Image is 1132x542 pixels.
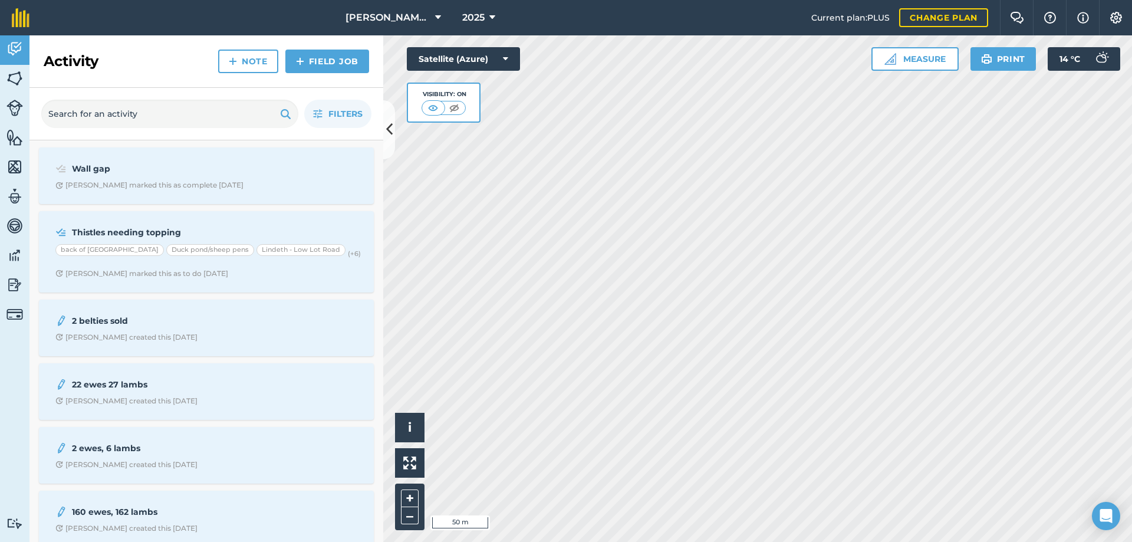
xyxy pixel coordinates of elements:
[46,498,367,540] a: 160 ewes, 162 lambsClock with arrow pointing clockwise[PERSON_NAME] created this [DATE]
[6,100,23,116] img: svg+xml;base64,PD94bWwgdmVyc2lvbj0iMS4wIiBlbmNvZGluZz0idXRmLTgiPz4KPCEtLSBHZW5lcmF0b3I6IEFkb2JlIE...
[55,182,63,189] img: Clock with arrow pointing clockwise
[55,461,63,468] img: Clock with arrow pointing clockwise
[46,370,367,413] a: 22 ewes 27 lambsClock with arrow pointing clockwise[PERSON_NAME] created this [DATE]
[55,377,67,392] img: svg+xml;base64,PD94bWwgdmVyc2lvbj0iMS4wIiBlbmNvZGluZz0idXRmLTgiPz4KPCEtLSBHZW5lcmF0b3I6IEFkb2JlIE...
[55,314,67,328] img: svg+xml;base64,PD94bWwgdmVyc2lvbj0iMS4wIiBlbmNvZGluZz0idXRmLTgiPz4KPCEtLSBHZW5lcmF0b3I6IEFkb2JlIE...
[1048,47,1120,71] button: 14 °C
[6,306,23,323] img: svg+xml;base64,PD94bWwgdmVyc2lvbj0iMS4wIiBlbmNvZGluZz0idXRmLTgiPz4KPCEtLSBHZW5lcmF0b3I6IEFkb2JlIE...
[884,53,896,65] img: Ruler icon
[55,397,63,405] img: Clock with arrow pointing clockwise
[811,11,890,24] span: Current plan : PLUS
[6,129,23,146] img: svg+xml;base64,PHN2ZyB4bWxucz0iaHR0cDovL3d3dy53My5vcmcvMjAwMC9zdmciIHdpZHRoPSI1NiIgaGVpZ2h0PSI2MC...
[72,442,259,455] strong: 2 ewes, 6 lambs
[981,52,992,66] img: svg+xml;base64,PHN2ZyB4bWxucz0iaHR0cDovL3d3dy53My5vcmcvMjAwMC9zdmciIHdpZHRoPSIxOSIgaGVpZ2h0PSIyNC...
[395,413,424,442] button: i
[1077,11,1089,25] img: svg+xml;base64,PHN2ZyB4bWxucz0iaHR0cDovL3d3dy53My5vcmcvMjAwMC9zdmciIHdpZHRoPSIxNyIgaGVpZ2h0PSIxNy...
[72,378,259,391] strong: 22 ewes 27 lambs
[6,188,23,205] img: svg+xml;base64,PD94bWwgdmVyc2lvbj0iMS4wIiBlbmNvZGluZz0idXRmLTgiPz4KPCEtLSBHZW5lcmF0b3I6IEFkb2JlIE...
[46,155,367,197] a: Wall gapClock with arrow pointing clockwise[PERSON_NAME] marked this as complete [DATE]
[280,107,291,121] img: svg+xml;base64,PHN2ZyB4bWxucz0iaHR0cDovL3d3dy53My5vcmcvMjAwMC9zdmciIHdpZHRoPSIxOSIgaGVpZ2h0PSIyNC...
[6,70,23,87] img: svg+xml;base64,PHN2ZyB4bWxucz0iaHR0cDovL3d3dy53My5vcmcvMjAwMC9zdmciIHdpZHRoPSI1NiIgaGVpZ2h0PSI2MC...
[72,314,259,327] strong: 2 belties sold
[55,333,198,342] div: [PERSON_NAME] created this [DATE]
[1092,502,1120,530] div: Open Intercom Messenger
[1090,47,1113,71] img: svg+xml;base64,PD94bWwgdmVyc2lvbj0iMS4wIiBlbmNvZGluZz0idXRmLTgiPz4KPCEtLSBHZW5lcmF0b3I6IEFkb2JlIE...
[72,162,259,175] strong: Wall gap
[871,47,959,71] button: Measure
[55,180,243,190] div: [PERSON_NAME] marked this as complete [DATE]
[1043,12,1057,24] img: A question mark icon
[462,11,485,25] span: 2025
[55,524,63,532] img: Clock with arrow pointing clockwise
[6,158,23,176] img: svg+xml;base64,PHN2ZyB4bWxucz0iaHR0cDovL3d3dy53My5vcmcvMjAwMC9zdmciIHdpZHRoPSI1NiIgaGVpZ2h0PSI2MC...
[6,247,23,264] img: svg+xml;base64,PD94bWwgdmVyc2lvbj0iMS4wIiBlbmNvZGluZz0idXRmLTgiPz4KPCEtLSBHZW5lcmF0b3I6IEFkb2JlIE...
[6,217,23,235] img: svg+xml;base64,PD94bWwgdmVyc2lvbj0iMS4wIiBlbmNvZGluZz0idXRmLTgiPz4KPCEtLSBHZW5lcmF0b3I6IEFkb2JlIE...
[447,102,462,114] img: svg+xml;base64,PHN2ZyB4bWxucz0iaHR0cDovL3d3dy53My5vcmcvMjAwMC9zdmciIHdpZHRoPSI1MCIgaGVpZ2h0PSI0MC...
[72,226,259,239] strong: Thistles needing topping
[72,505,259,518] strong: 160 ewes, 162 lambs
[55,441,67,455] img: svg+xml;base64,PD94bWwgdmVyc2lvbj0iMS4wIiBlbmNvZGluZz0idXRmLTgiPz4KPCEtLSBHZW5lcmF0b3I6IEFkb2JlIE...
[55,225,67,239] img: svg+xml;base64,PD94bWwgdmVyc2lvbj0iMS4wIiBlbmNvZGluZz0idXRmLTgiPz4KPCEtLSBHZW5lcmF0b3I6IEFkb2JlIE...
[401,490,419,507] button: +
[55,524,198,533] div: [PERSON_NAME] created this [DATE]
[403,456,416,469] img: Four arrows, one pointing top left, one top right, one bottom right and the last bottom left
[1059,47,1080,71] span: 14 ° C
[345,11,430,25] span: [PERSON_NAME][GEOGRAPHIC_DATA]
[285,50,369,73] a: Field Job
[296,54,304,68] img: svg+xml;base64,PHN2ZyB4bWxucz0iaHR0cDovL3d3dy53My5vcmcvMjAwMC9zdmciIHdpZHRoPSIxNCIgaGVpZ2h0PSIyNC...
[6,40,23,58] img: svg+xml;base64,PD94bWwgdmVyc2lvbj0iMS4wIiBlbmNvZGluZz0idXRmLTgiPz4KPCEtLSBHZW5lcmF0b3I6IEFkb2JlIE...
[348,249,361,258] small: (+ 6 )
[55,396,198,406] div: [PERSON_NAME] created this [DATE]
[407,47,520,71] button: Satellite (Azure)
[55,505,67,519] img: svg+xml;base64,PD94bWwgdmVyc2lvbj0iMS4wIiBlbmNvZGluZz0idXRmLTgiPz4KPCEtLSBHZW5lcmF0b3I6IEFkb2JlIE...
[44,52,98,71] h2: Activity
[422,90,466,99] div: Visibility: On
[12,8,29,27] img: fieldmargin Logo
[46,307,367,349] a: 2 belties soldClock with arrow pointing clockwise[PERSON_NAME] created this [DATE]
[1010,12,1024,24] img: Two speech bubbles overlapping with the left bubble in the forefront
[55,244,164,256] div: back of [GEOGRAPHIC_DATA]
[46,218,367,285] a: Thistles needing toppingback of [GEOGRAPHIC_DATA]Duck pond/sheep pensLindeth - Low Lot Road(+6)Cl...
[408,420,412,435] span: i
[970,47,1036,71] button: Print
[256,244,345,256] div: Lindeth - Low Lot Road
[6,518,23,529] img: svg+xml;base64,PD94bWwgdmVyc2lvbj0iMS4wIiBlbmNvZGluZz0idXRmLTgiPz4KPCEtLSBHZW5lcmF0b3I6IEFkb2JlIE...
[328,107,363,120] span: Filters
[41,100,298,128] input: Search for an activity
[1109,12,1123,24] img: A cog icon
[899,8,988,27] a: Change plan
[55,162,67,176] img: svg+xml;base64,PD94bWwgdmVyc2lvbj0iMS4wIiBlbmNvZGluZz0idXRmLTgiPz4KPCEtLSBHZW5lcmF0b3I6IEFkb2JlIE...
[426,102,440,114] img: svg+xml;base64,PHN2ZyB4bWxucz0iaHR0cDovL3d3dy53My5vcmcvMjAwMC9zdmciIHdpZHRoPSI1MCIgaGVpZ2h0PSI0MC...
[229,54,237,68] img: svg+xml;base64,PHN2ZyB4bWxucz0iaHR0cDovL3d3dy53My5vcmcvMjAwMC9zdmciIHdpZHRoPSIxNCIgaGVpZ2h0PSIyNC...
[304,100,371,128] button: Filters
[55,270,63,277] img: Clock with arrow pointing clockwise
[166,244,254,256] div: Duck pond/sheep pens
[55,269,228,278] div: [PERSON_NAME] marked this as to do [DATE]
[6,276,23,294] img: svg+xml;base64,PD94bWwgdmVyc2lvbj0iMS4wIiBlbmNvZGluZz0idXRmLTgiPz4KPCEtLSBHZW5lcmF0b3I6IEFkb2JlIE...
[401,507,419,524] button: –
[218,50,278,73] a: Note
[55,333,63,341] img: Clock with arrow pointing clockwise
[55,460,198,469] div: [PERSON_NAME] created this [DATE]
[46,434,367,477] a: 2 ewes, 6 lambsClock with arrow pointing clockwise[PERSON_NAME] created this [DATE]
